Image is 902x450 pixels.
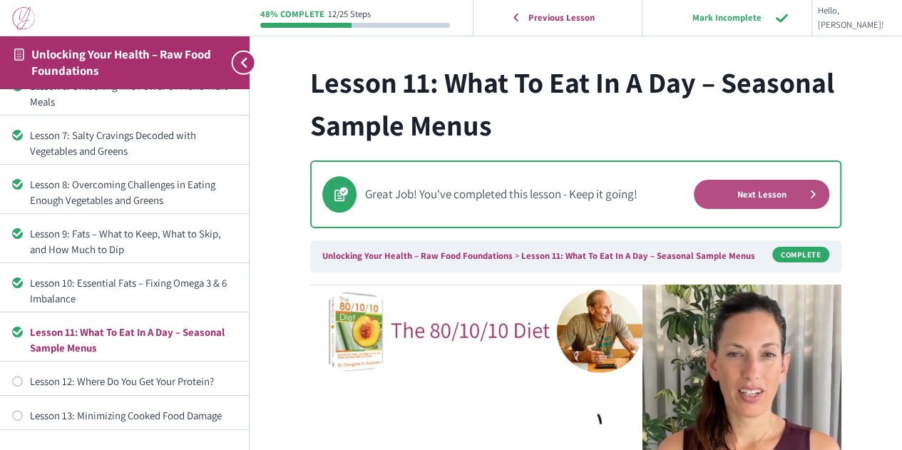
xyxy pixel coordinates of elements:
[310,240,841,272] nav: Breadcrumbs
[12,130,23,140] div: Completed
[658,3,796,32] input: Mark Incomplete
[12,410,23,421] div: Not started
[12,228,23,239] div: Completed
[519,12,604,24] span: Previous Lesson
[12,128,237,158] a: Completed Lesson 7: Salty Cravings Decoded with Vegetables and Greens
[260,10,324,19] div: 48% Complete
[772,247,829,262] div: Complete
[12,275,237,306] a: Completed Lesson 10: Essential Fats – Fixing Omega 3 & 6 Imbalance
[12,277,23,288] div: Completed
[30,324,237,355] div: Lesson 11: What To Eat In A Day – Seasonal Sample Menus
[328,10,371,19] div: 12/25 Steps
[30,226,237,257] div: Lesson 9: Fats – What to Keep, What to Skip, and How Much to Dip
[30,275,237,306] div: Lesson 10: Essential Fats – Fixing Omega 3 & 6 Imbalance
[31,46,211,78] a: Unlocking Your Health – Raw Food Foundations
[30,374,237,389] div: Lesson 12: Where Do You Get Your Protein?
[818,4,884,33] span: Hello, [PERSON_NAME]!
[12,374,237,389] a: Not started Lesson 12: Where Do You Get Your Protein?
[224,36,250,89] button: Toggle sidebar navigation
[12,327,23,337] div: Completed
[30,128,237,158] div: Lesson 7: Salty Cravings Decoded with Vegetables and Greens
[30,78,237,109] div: Lesson 6: Unlocking The Power Of Mono Fruit Meals
[694,180,829,209] a: Next Lesson
[30,408,237,423] div: Lesson 13: Minimizing Cooked Food Damage
[521,250,755,262] a: Lesson 11: What To Eat In A Day – Seasonal Sample Menus
[12,324,237,355] a: Completed Lesson 11: What To Eat In A Day – Seasonal Sample Menus
[365,185,694,204] div: Great Job! You've completed this lesson - Keep it going!
[12,226,237,257] a: Completed Lesson 9: Fats – What to Keep, What to Skip, and How Much to Dip
[477,3,638,32] a: Previous Lesson
[310,61,841,146] h1: Lesson 11: What To Eat In A Day – Seasonal Sample Menus
[12,376,23,387] div: Not started
[12,177,237,208] a: Completed Lesson 8: Overcoming Challenges in Eating Enough Vegetables and Greens
[30,177,237,208] div: Lesson 8: Overcoming Challenges in Eating Enough Vegetables and Greens
[12,179,23,190] div: Completed
[322,250,513,262] a: Unlocking Your Health – Raw Food Foundations
[12,78,237,109] a: Completed Lesson 6: Unlocking The Power Of Mono Fruit Meals
[12,408,237,423] a: Not started Lesson 13: Minimizing Cooked Food Damage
